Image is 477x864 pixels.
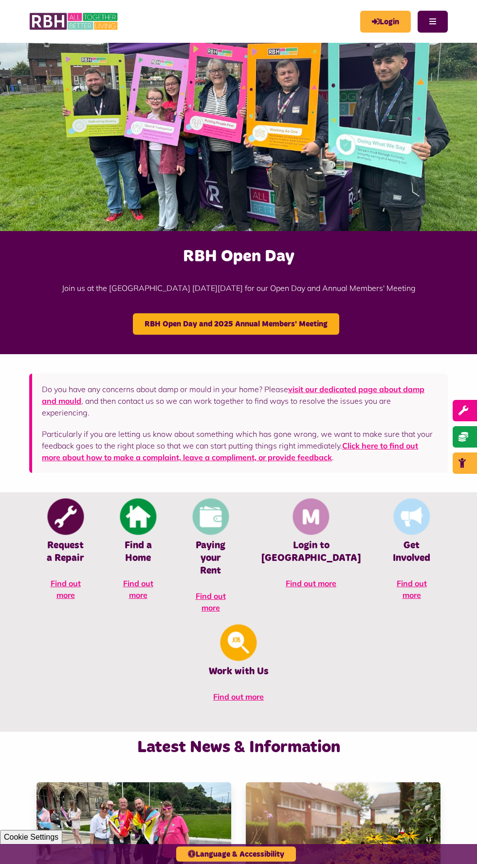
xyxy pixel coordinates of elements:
[5,246,472,267] h2: RBH Open Day
[174,497,247,623] a: Pay Rent Paying your Rent Find out more
[189,539,232,577] h4: Paying your Rent
[29,737,448,758] h2: Latest News & Information
[397,578,427,600] span: Find out more
[47,498,84,535] img: Report Repair
[44,665,433,678] h4: Work with Us
[102,497,174,611] a: Find A Home Find a Home Find out more
[196,591,226,612] span: Find out more
[51,578,81,600] span: Find out more
[220,624,257,661] img: Looking For A Job
[5,268,472,308] p: Join us at the [GEOGRAPHIC_DATA] [DATE][DATE] for our Open Day and Annual Members' Meeting
[29,10,119,33] img: RBH
[42,383,438,418] p: Do you have any concerns about damp or mould in your home? Please , and then contact us so we can...
[393,498,430,535] img: Get Involved
[29,623,448,712] a: Looking For A Job Work with Us Find out more
[42,384,424,406] a: visit our dedicated page about damp and mould
[176,846,296,862] button: Language & Accessibility
[213,692,264,702] span: Find out more
[29,497,102,611] a: Report Repair Request a Repair Find out more
[261,539,361,564] h4: Login to [GEOGRAPHIC_DATA]
[247,497,375,599] a: Membership And Mutuality Login to [GEOGRAPHIC_DATA] Find out more
[293,498,330,535] img: Membership And Mutuality
[42,428,438,463] p: Particularly if you are letting us know about something which has gone wrong, we want to make sur...
[390,539,433,564] h4: Get Involved
[192,498,229,535] img: Pay Rent
[44,539,87,564] h4: Request a Repair
[123,578,153,600] span: Find out more
[133,313,339,335] a: RBH Open Day and 2025 Annual Members' Meeting
[360,11,411,33] a: MyRBH
[42,441,418,462] a: Click here to find out more about how to make a complaint, leave a compliment, or provide feedback
[286,578,336,588] span: Find out more
[375,497,448,611] a: Get Involved Get Involved Find out more
[418,11,448,33] button: Navigation
[120,498,156,535] img: Find A Home
[116,539,160,564] h4: Find a Home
